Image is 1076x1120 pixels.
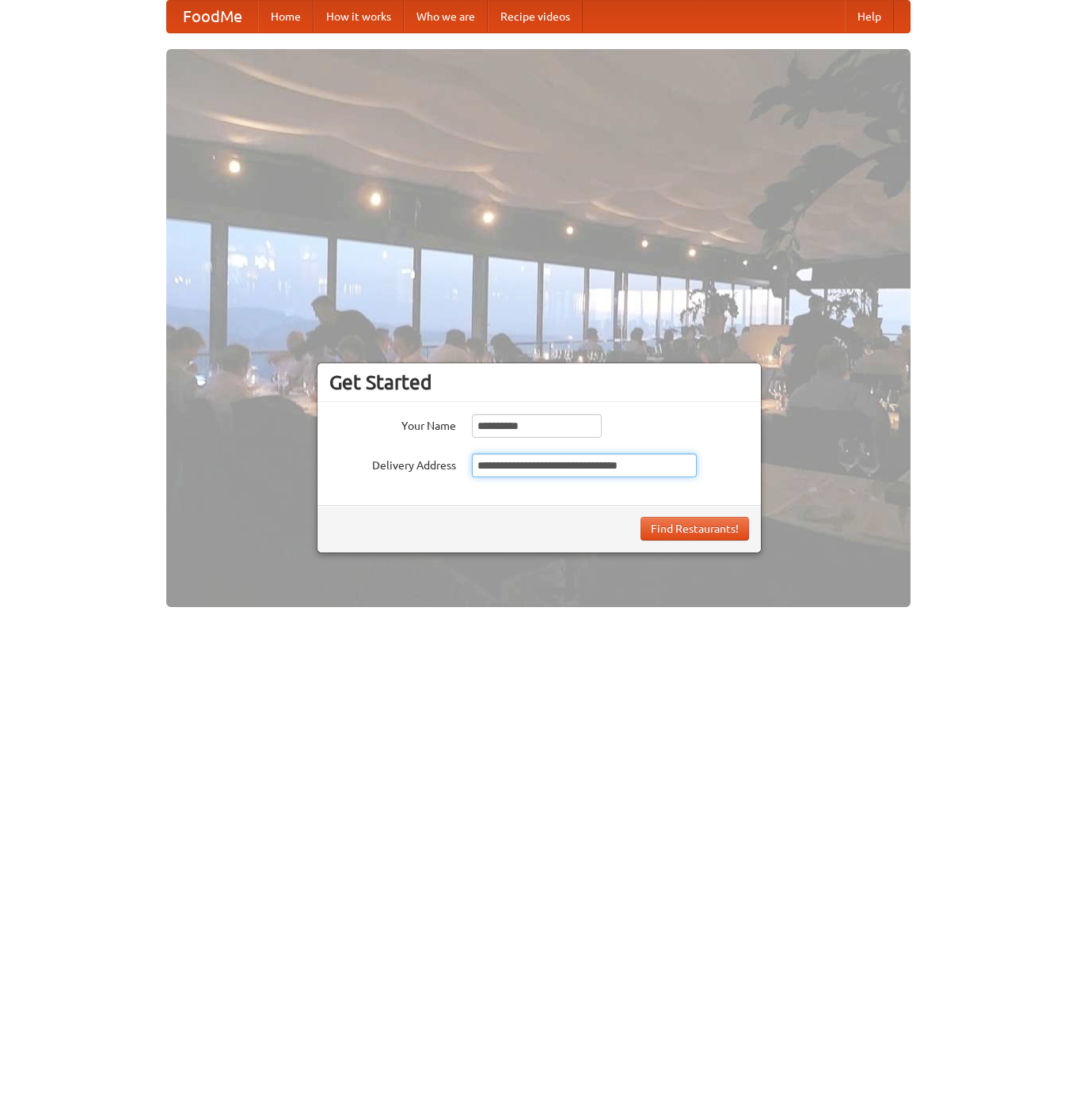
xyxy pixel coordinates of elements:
a: Recipe videos [488,1,583,32]
label: Your Name [329,414,456,434]
a: FoodMe [167,1,258,32]
a: How it works [314,1,404,32]
button: Find Restaurants! [641,517,749,541]
a: Who we are [404,1,488,32]
a: Help [845,1,894,32]
label: Delivery Address [329,454,456,473]
h3: Get Started [329,370,749,394]
a: Home [258,1,314,32]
